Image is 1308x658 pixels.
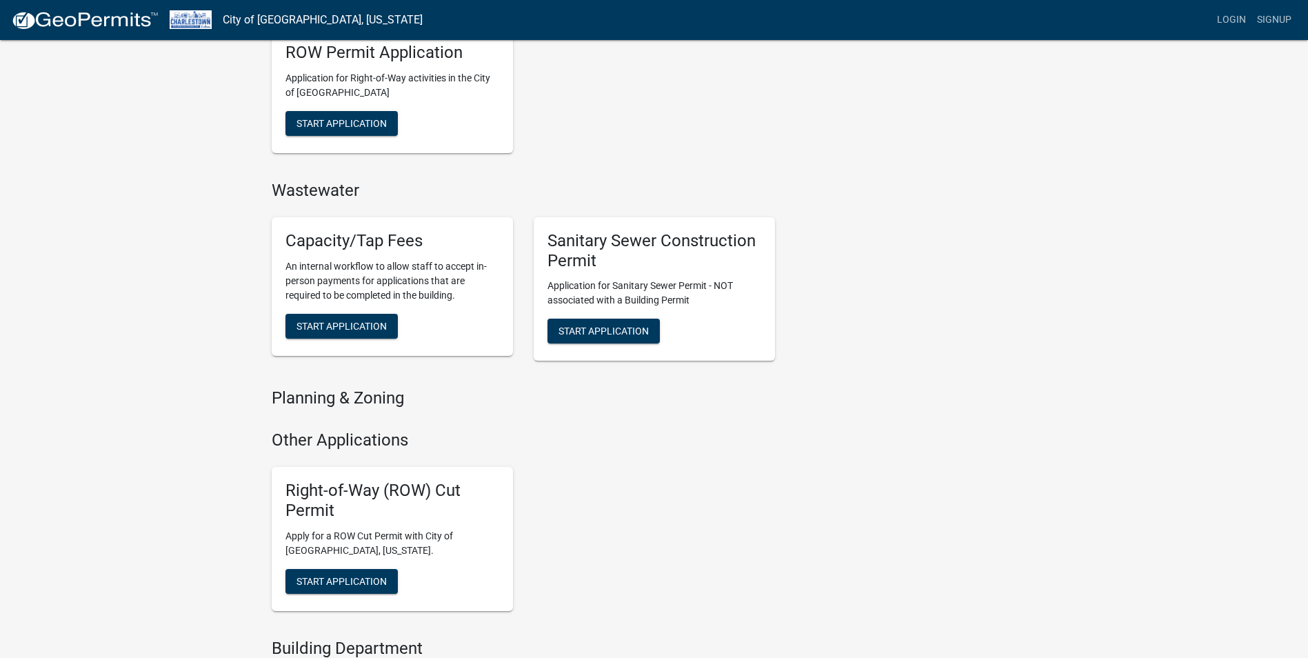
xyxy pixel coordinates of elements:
[285,314,398,339] button: Start Application
[272,181,775,201] h4: Wastewater
[296,117,387,128] span: Start Application
[547,231,761,271] h5: Sanitary Sewer Construction Permit
[285,569,398,594] button: Start Application
[285,481,499,521] h5: Right-of-Way (ROW) Cut Permit
[272,388,775,408] h4: Planning & Zoning
[1211,7,1251,33] a: Login
[285,259,499,303] p: An internal workflow to allow staff to accept in-person payments for applications that are requir...
[285,43,499,63] h5: ROW Permit Application
[285,111,398,136] button: Start Application
[223,8,423,32] a: City of [GEOGRAPHIC_DATA], [US_STATE]
[1251,7,1297,33] a: Signup
[296,320,387,331] span: Start Application
[559,326,649,337] span: Start Application
[170,10,212,29] img: City of Charlestown, Indiana
[272,430,775,621] wm-workflow-list-section: Other Applications
[547,319,660,343] button: Start Application
[285,71,499,100] p: Application for Right-of-Way activities in the City of [GEOGRAPHIC_DATA]
[296,575,387,586] span: Start Application
[272,430,775,450] h4: Other Applications
[285,529,499,558] p: Apply for a ROW Cut Permit with City of [GEOGRAPHIC_DATA], [US_STATE].
[547,279,761,308] p: Application for Sanitary Sewer Permit - NOT associated with a Building Permit
[285,231,499,251] h5: Capacity/Tap Fees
